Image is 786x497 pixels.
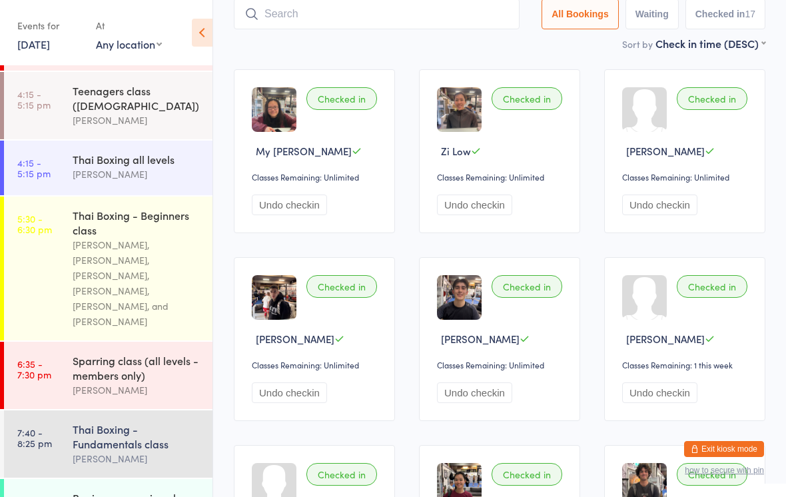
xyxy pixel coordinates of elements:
[622,382,697,403] button: Undo checkin
[4,141,212,195] a: 4:15 -5:15 pmThai Boxing all levels[PERSON_NAME]
[73,422,201,451] div: Thai Boxing - Fundamentals class
[252,195,327,215] button: Undo checkin
[252,171,381,183] div: Classes Remaining: Unlimited
[96,15,162,37] div: At
[73,208,201,237] div: Thai Boxing - Beginners class
[17,427,52,448] time: 7:40 - 8:25 pm
[256,332,334,346] span: [PERSON_NAME]
[4,410,212,478] a: 7:40 -8:25 pmThai Boxing - Fundamentals class[PERSON_NAME]
[73,83,201,113] div: Teenagers class ([DEMOGRAPHIC_DATA])
[626,144,705,158] span: [PERSON_NAME]
[73,152,201,167] div: Thai Boxing all levels
[437,195,512,215] button: Undo checkin
[745,9,755,19] div: 17
[4,72,212,139] a: 4:15 -5:15 pmTeenagers class ([DEMOGRAPHIC_DATA])[PERSON_NAME]
[252,87,296,132] img: image1719483483.png
[437,171,566,183] div: Classes Remaining: Unlimited
[626,332,705,346] span: [PERSON_NAME]
[622,171,751,183] div: Classes Remaining: Unlimited
[252,275,296,320] img: image1747438919.png
[677,275,747,298] div: Checked in
[73,113,201,128] div: [PERSON_NAME]
[256,144,352,158] span: My [PERSON_NAME]
[492,463,562,486] div: Checked in
[441,332,520,346] span: [PERSON_NAME]
[73,237,201,329] div: [PERSON_NAME], [PERSON_NAME], [PERSON_NAME], [PERSON_NAME], [PERSON_NAME], and [PERSON_NAME]
[622,37,653,51] label: Sort by
[4,342,212,409] a: 6:35 -7:30 pmSparring class (all levels - members only)[PERSON_NAME]
[441,144,471,158] span: Zi Low
[306,275,377,298] div: Checked in
[684,441,764,457] button: Exit kiosk mode
[17,37,50,51] a: [DATE]
[4,197,212,340] a: 5:30 -6:30 pmThai Boxing - Beginners class[PERSON_NAME], [PERSON_NAME], [PERSON_NAME], [PERSON_NA...
[73,451,201,466] div: [PERSON_NAME]
[252,382,327,403] button: Undo checkin
[655,36,765,51] div: Check in time (DESC)
[437,359,566,370] div: Classes Remaining: Unlimited
[17,213,52,235] time: 5:30 - 6:30 pm
[73,382,201,398] div: [PERSON_NAME]
[622,195,697,215] button: Undo checkin
[492,275,562,298] div: Checked in
[437,382,512,403] button: Undo checkin
[677,87,747,110] div: Checked in
[685,466,764,475] button: how to secure with pin
[17,157,51,179] time: 4:15 - 5:15 pm
[492,87,562,110] div: Checked in
[17,358,51,380] time: 6:35 - 7:30 pm
[252,359,381,370] div: Classes Remaining: Unlimited
[306,463,377,486] div: Checked in
[677,463,747,486] div: Checked in
[17,89,51,110] time: 4:15 - 5:15 pm
[306,87,377,110] div: Checked in
[437,275,482,320] img: image1747380209.png
[622,359,751,370] div: Classes Remaining: 1 this week
[73,353,201,382] div: Sparring class (all levels - members only)
[437,87,482,132] img: image1719484042.png
[73,167,201,182] div: [PERSON_NAME]
[17,15,83,37] div: Events for
[96,37,162,51] div: Any location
